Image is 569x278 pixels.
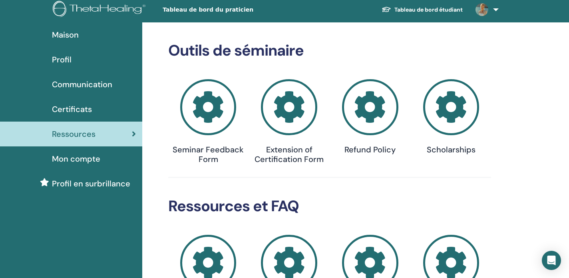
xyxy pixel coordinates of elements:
[382,6,391,13] img: graduation-cap-white.svg
[168,145,248,164] h4: Seminar Feedback Form
[163,6,283,14] span: Tableau de bord du praticien
[330,145,410,154] h4: Refund Policy
[249,145,329,164] h4: Extension of Certification Form
[52,103,92,115] span: Certificats
[168,197,491,216] h2: Ressources et FAQ
[53,1,148,19] img: logo.png
[411,79,491,155] a: Scholarships
[249,79,329,164] a: Extension of Certification Form
[168,42,491,60] h2: Outils de séminaire
[52,153,100,165] span: Mon compte
[52,54,72,66] span: Profil
[375,2,469,17] a: Tableau de bord étudiant
[542,251,561,270] div: Open Intercom Messenger
[330,79,410,155] a: Refund Policy
[411,145,491,154] h4: Scholarships
[52,178,130,190] span: Profil en surbrillance
[475,3,488,16] img: default.jpg
[52,29,79,41] span: Maison
[52,128,95,140] span: Ressources
[168,79,248,164] a: Seminar Feedback Form
[52,78,112,90] span: Communication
